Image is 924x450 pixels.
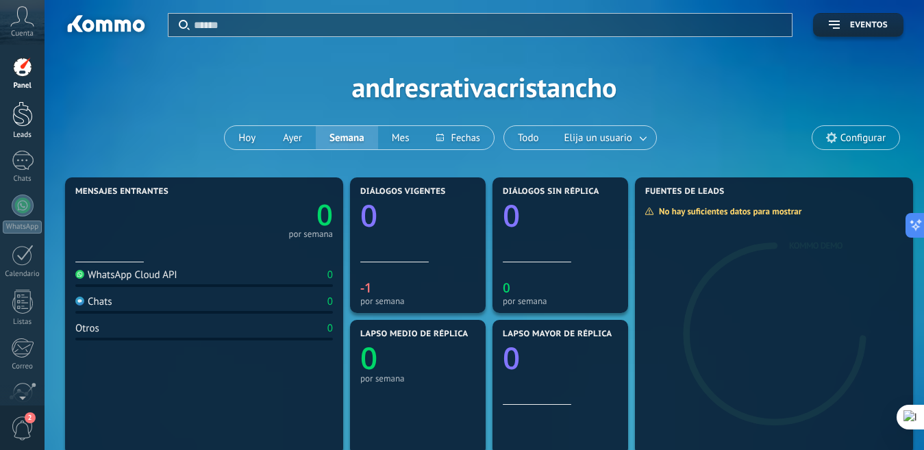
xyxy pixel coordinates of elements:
[269,126,316,149] button: Ayer
[360,195,377,236] text: 0
[3,318,42,327] div: Listas
[25,412,36,423] span: 2
[360,329,469,339] span: Lapso medio de réplica
[503,279,510,297] text: 0
[503,187,599,197] span: Diálogos sin réplica
[288,231,333,238] div: por semana
[3,221,42,234] div: WhatsApp
[225,126,269,149] button: Hoy
[3,82,42,90] div: Panel
[503,337,520,378] text: 0
[645,205,811,217] div: No hay suficientes datos para mostrar
[813,13,903,37] button: Eventos
[3,131,42,140] div: Leads
[378,126,423,149] button: Mes
[3,270,42,279] div: Calendario
[553,126,656,149] button: Elija un usuario
[360,296,475,306] div: por semana
[840,132,886,144] span: Configurar
[75,187,168,197] span: Mensajes entrantes
[504,126,553,149] button: Todo
[75,322,99,335] div: Otros
[503,296,618,306] div: por semana
[327,295,333,308] div: 0
[316,195,333,234] text: 0
[75,268,177,282] div: WhatsApp Cloud API
[360,187,446,197] span: Diálogos vigentes
[423,126,493,149] button: Fechas
[327,322,333,335] div: 0
[75,295,112,308] div: Chats
[3,175,42,184] div: Chats
[316,126,378,149] button: Semana
[645,187,725,197] span: Fuentes de leads
[850,21,888,30] span: Eventos
[327,268,333,282] div: 0
[75,297,84,305] img: Chats
[503,195,520,236] text: 0
[204,195,333,234] a: 0
[3,362,42,371] div: Correo
[75,270,84,279] img: WhatsApp Cloud API
[11,29,34,38] span: Cuenta
[562,129,635,147] span: Elija un usuario
[360,279,372,297] text: -1
[360,337,377,378] text: 0
[360,373,475,384] div: por semana
[503,329,612,339] span: Lapso mayor de réplica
